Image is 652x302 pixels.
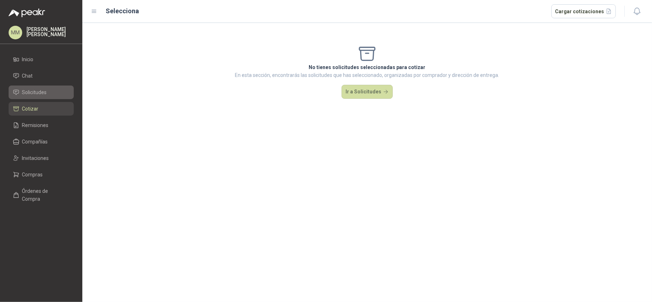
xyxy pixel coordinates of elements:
p: [PERSON_NAME] [PERSON_NAME] [26,27,74,37]
button: Cargar cotizaciones [551,4,616,19]
span: Compañías [22,138,48,146]
a: Remisiones [9,118,74,132]
span: Compras [22,171,43,179]
span: Inicio [22,55,34,63]
span: Remisiones [22,121,49,129]
p: En esta sección, encontrarás las solicitudes que has seleccionado, organizadas por comprador y di... [235,71,499,79]
a: Invitaciones [9,151,74,165]
div: MM [9,26,22,39]
span: Chat [22,72,33,80]
h2: Selecciona [106,6,139,16]
span: Cotizar [22,105,39,113]
span: Invitaciones [22,154,49,162]
a: Inicio [9,53,74,66]
a: Compras [9,168,74,181]
p: No tienes solicitudes seleccionadas para cotizar [235,63,499,71]
button: Ir a Solicitudes [342,85,393,99]
span: Solicitudes [22,88,47,96]
img: Logo peakr [9,9,45,17]
a: Solicitudes [9,86,74,99]
span: Órdenes de Compra [22,187,67,203]
a: Chat [9,69,74,83]
a: Órdenes de Compra [9,184,74,206]
a: Cotizar [9,102,74,116]
a: Compañías [9,135,74,148]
